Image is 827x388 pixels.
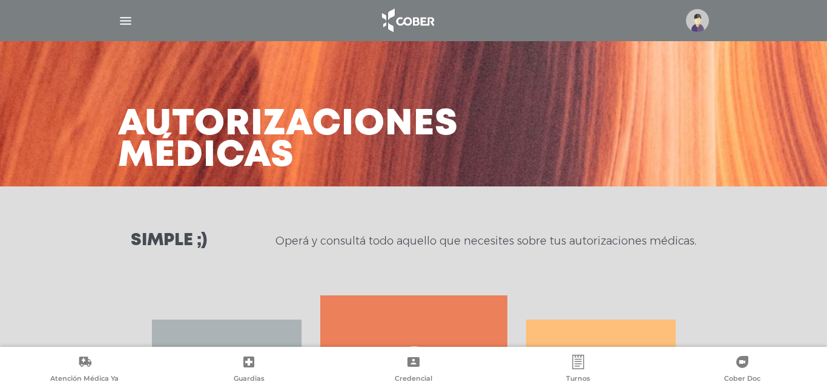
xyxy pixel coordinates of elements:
a: Guardias [167,355,332,386]
p: Operá y consultá todo aquello que necesites sobre tus autorizaciones médicas. [275,234,696,248]
span: Cober Doc [724,374,760,385]
span: Turnos [566,374,590,385]
span: Credencial [395,374,432,385]
a: Turnos [496,355,661,386]
span: Atención Médica Ya [50,374,119,385]
h3: Simple ;) [131,232,207,249]
a: Cober Doc [660,355,825,386]
a: Credencial [331,355,496,386]
h3: Autorizaciones médicas [118,109,458,172]
img: Cober_menu-lines-white.svg [118,13,133,28]
a: Atención Médica Ya [2,355,167,386]
img: profile-placeholder.svg [686,9,709,32]
span: Guardias [234,374,265,385]
img: logo_cober_home-white.png [375,6,439,35]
